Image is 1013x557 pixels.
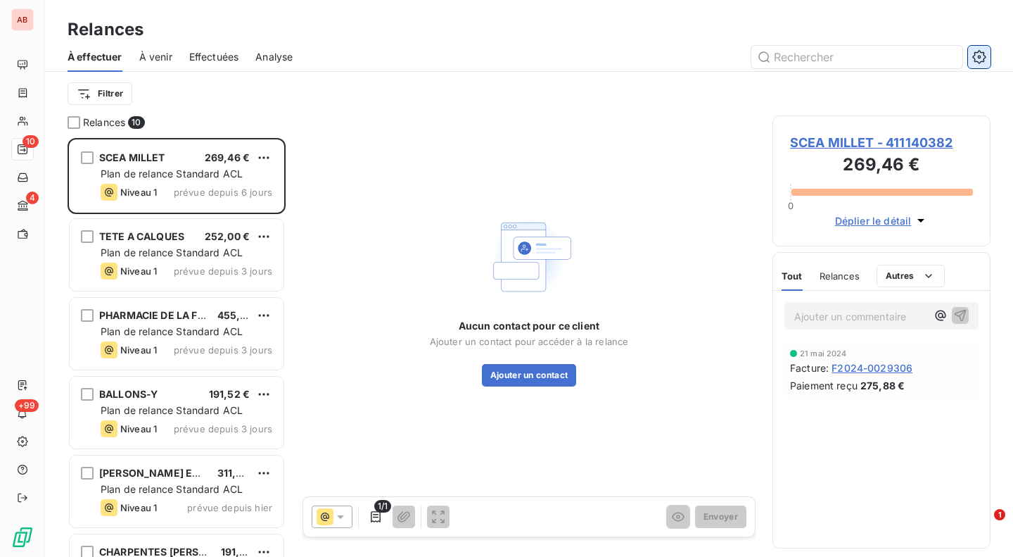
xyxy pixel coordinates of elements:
[790,152,973,180] h3: 269,46 €
[860,378,905,393] span: 275,88 €
[11,526,34,549] img: Logo LeanPay
[101,246,243,258] span: Plan de relance Standard ACL
[101,325,243,337] span: Plan de relance Standard ACL
[68,82,132,105] button: Filtrer
[482,364,577,387] button: Ajouter un contact
[120,265,157,277] span: Niveau 1
[101,483,243,495] span: Plan de relance Standard ACL
[99,388,158,400] span: BALLONS-Y
[99,230,184,242] span: TETE A CALQUES
[101,404,243,416] span: Plan de relance Standard ACL
[205,151,250,163] span: 269,46 €
[128,116,144,129] span: 10
[255,50,293,64] span: Analyse
[15,399,39,412] span: +99
[217,309,262,321] span: 455,52 €
[99,309,247,321] span: PHARMACIE DE LA FONTAINE.
[965,509,999,543] iframe: Intercom live chat
[174,265,272,277] span: prévue depuis 3 jours
[68,17,144,42] h3: Relances
[68,138,286,557] div: grid
[120,423,157,434] span: Niveau 1
[174,344,272,356] span: prévue depuis 3 jours
[120,344,157,356] span: Niveau 1
[374,500,391,513] span: 1/1
[430,336,629,347] span: Ajouter un contact pour accéder à la relance
[26,192,39,204] span: 4
[790,378,858,393] span: Paiement reçu
[835,213,912,228] span: Déplier le détail
[459,319,599,333] span: Aucun contact pour ce client
[99,467,234,479] span: [PERSON_NAME] ET CUNIN
[788,200,794,211] span: 0
[484,212,574,302] img: Empty state
[820,270,860,282] span: Relances
[751,46,962,68] input: Rechercher
[831,213,933,229] button: Déplier le détail
[99,151,165,163] span: SCEA MILLET
[832,361,912,375] span: F2024-0029306
[120,187,157,198] span: Niveau 1
[782,270,803,282] span: Tout
[120,502,157,513] span: Niveau 1
[11,8,34,31] div: AB
[209,388,250,400] span: 191,52 €
[189,50,239,64] span: Effectuées
[217,467,258,479] span: 311,52 €
[695,506,746,528] button: Envoyer
[139,50,172,64] span: À venir
[68,50,122,64] span: À effectuer
[101,168,243,180] span: Plan de relance Standard ACL
[187,502,272,513] span: prévue depuis hier
[174,187,272,198] span: prévue depuis 6 jours
[994,509,1005,520] span: 1
[174,423,272,434] span: prévue depuis 3 jours
[23,135,39,148] span: 10
[790,133,973,152] span: SCEA MILLET - 411140382
[800,349,847,358] span: 21 mai 2024
[205,230,250,242] span: 252,00 €
[877,265,945,287] button: Autres
[790,361,829,375] span: Facture :
[83,115,125,130] span: Relances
